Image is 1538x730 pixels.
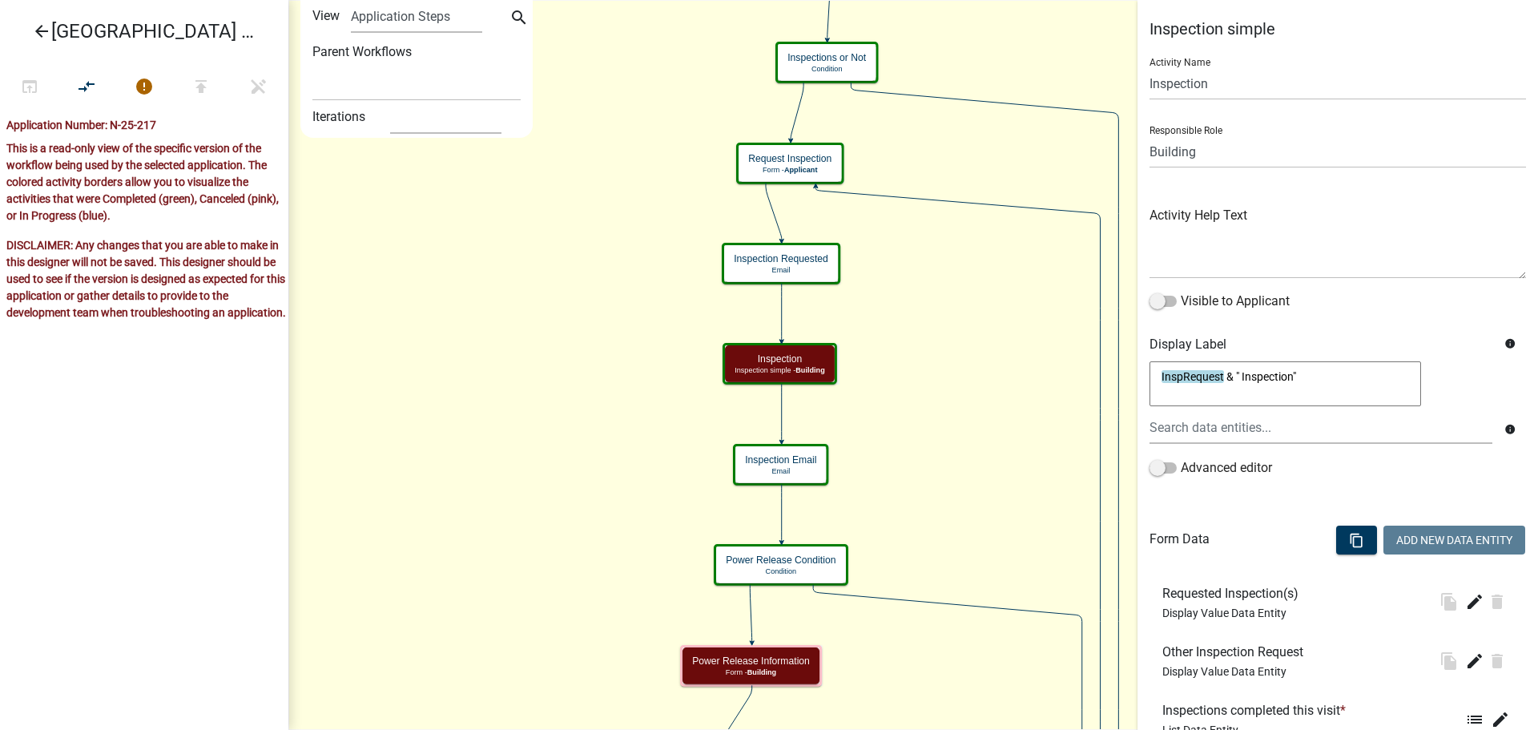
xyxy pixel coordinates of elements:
wm-modal-confirm: Delete [1488,589,1513,615]
i: list [1465,710,1484,729]
span: Display Value Data Entity [1162,607,1286,619]
button: file_copy [1436,589,1462,615]
span: Building [747,668,776,677]
p: Email [734,266,828,275]
i: edit_off [249,77,268,99]
button: edit [1462,589,1488,615]
p: Email [745,467,816,476]
h5: Inspections or Not [787,51,866,63]
p: Inspection simple - [735,366,825,375]
input: Search data entities... [1149,411,1492,444]
button: delete [1488,648,1513,674]
h5: Power Release Information [692,655,810,667]
button: content_copy [1336,526,1377,555]
h5: Request Inspection [748,152,831,164]
button: edit [1462,648,1488,674]
label: Iterations [312,101,365,133]
i: edit [1465,651,1484,671]
i: edit [1465,592,1484,611]
h5: Inspection Email [745,454,816,466]
i: search [509,8,529,30]
i: arrow_back [32,22,51,44]
i: delete [1488,592,1507,611]
p: Form - [692,668,810,677]
button: Publish [172,71,230,105]
i: info [1504,424,1516,435]
h5: Inspection simple [1149,19,1526,38]
label: Advanced editor [1149,458,1272,478]
h6: Display Label [1149,337,1492,352]
button: Auto Layout [58,71,115,105]
p: DISCLAIMER: Any changes that you are able to make in this designer will not be saved. This design... [6,237,288,321]
i: edit [1491,710,1510,729]
span: Building [795,366,824,375]
label: Visible to Applicant [1149,292,1290,311]
button: file_copy [1436,648,1462,674]
i: file_copy [1439,651,1459,671]
p: Condition [787,65,866,74]
i: delete [1488,651,1507,671]
span: Applicant [784,166,818,175]
wm-modal-confirm: Delete [1488,648,1513,674]
div: Workflow actions [1,71,288,109]
button: Save [230,71,288,105]
p: This is a read-only view of the specific version of the workflow being used by the selected appli... [6,140,288,224]
h6: Requested Inspection(s) [1162,586,1305,601]
h6: Other Inspection Request [1162,644,1310,659]
i: info [1504,338,1516,349]
button: Add New Data Entity [1383,526,1525,555]
i: compare_arrows [78,77,97,99]
h6: Inspections completed this visit [1162,703,1352,718]
i: publish [191,77,211,99]
h5: Inspection Requested [734,252,828,264]
button: Test Workflow [1,71,58,105]
button: search [506,6,532,32]
i: open_in_browser [20,77,39,99]
i: error [135,77,154,99]
i: content_copy [1349,533,1364,548]
wm-modal-confirm: Bulk Actions [1336,534,1377,547]
h5: Power Release Condition [726,554,835,566]
a: [GEOGRAPHIC_DATA] Permit [13,13,263,50]
span: Display Value Data Entity [1162,665,1286,678]
p: Condition [726,567,835,576]
h6: Form Data [1149,531,1210,546]
p: Form - [748,166,831,175]
button: delete [1488,589,1513,615]
h5: Inspection [735,353,825,365]
div: Application Number: N-25-217 [6,117,288,140]
label: Parent Workflows [312,36,412,68]
i: file_copy [1439,592,1459,611]
button: 1 problems in this workflow [115,71,173,105]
